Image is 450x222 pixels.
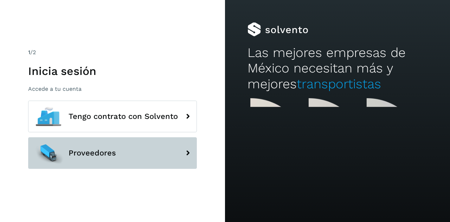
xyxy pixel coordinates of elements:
[28,101,197,132] button: Tengo contrato con Solvento
[247,45,427,92] h2: Las mejores empresas de México necesitan más y mejores
[28,48,197,57] div: /2
[28,137,197,169] button: Proveedores
[28,85,197,92] p: Accede a tu cuenta
[28,64,197,78] h1: Inicia sesión
[28,49,30,56] span: 1
[69,112,178,121] span: Tengo contrato con Solvento
[69,149,116,157] span: Proveedores
[297,76,381,91] span: transportistas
